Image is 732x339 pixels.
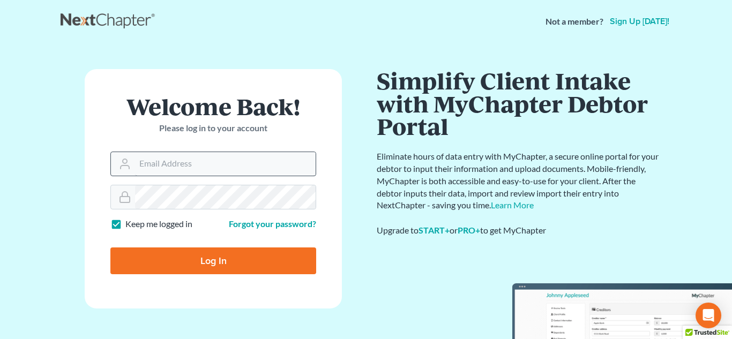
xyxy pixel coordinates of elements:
[458,225,480,235] a: PRO+
[135,152,316,176] input: Email Address
[419,225,450,235] a: START+
[377,69,661,138] h1: Simplify Client Intake with MyChapter Debtor Portal
[696,303,721,328] div: Open Intercom Messenger
[125,218,192,230] label: Keep me logged in
[608,17,671,26] a: Sign up [DATE]!
[377,224,661,237] div: Upgrade to or to get MyChapter
[491,200,534,210] a: Learn More
[377,150,661,212] p: Eliminate hours of data entry with MyChapter, a secure online portal for your debtor to input the...
[110,95,316,118] h1: Welcome Back!
[546,16,603,28] strong: Not a member?
[229,219,316,229] a: Forgot your password?
[110,247,316,274] input: Log In
[110,122,316,134] p: Please log in to your account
